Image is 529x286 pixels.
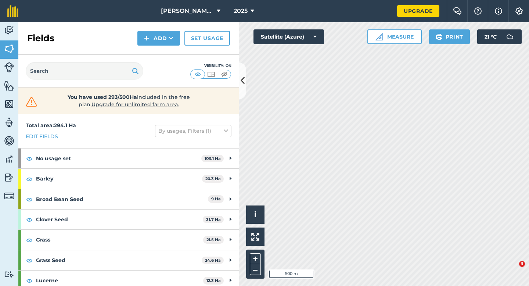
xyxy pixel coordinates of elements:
[504,261,522,279] iframe: Intercom live chat
[27,32,54,44] h2: Fields
[250,264,261,275] button: –
[477,29,522,44] button: 21 °C
[205,156,221,161] strong: 103.1 Ha
[211,196,221,201] strong: 9 Ha
[495,7,502,15] img: svg+xml;base64,PHN2ZyB4bWxucz0iaHR0cDovL3d3dy53My5vcmcvMjAwMC9zdmciIHdpZHRoPSIxNyIgaGVpZ2h0PSIxNy...
[246,205,264,224] button: i
[7,5,18,17] img: fieldmargin Logo
[253,29,324,44] button: Satellite (Azure)
[206,278,221,283] strong: 12.3 Ha
[26,215,33,224] img: svg+xml;base64,PHN2ZyB4bWxucz0iaHR0cDovL3d3dy53My5vcmcvMjAwMC9zdmciIHdpZHRoPSIxOCIgaGVpZ2h0PSIyNC...
[26,175,33,183] img: svg+xml;base64,PHN2ZyB4bWxucz0iaHR0cDovL3d3dy53My5vcmcvMjAwMC9zdmciIHdpZHRoPSIxOCIgaGVpZ2h0PSIyNC...
[161,7,214,15] span: [PERSON_NAME] & Sons
[26,154,33,163] img: svg+xml;base64,PHN2ZyB4bWxucz0iaHR0cDovL3d3dy53My5vcmcvMjAwMC9zdmciIHdpZHRoPSIxOCIgaGVpZ2h0PSIyNC...
[503,29,517,44] img: svg+xml;base64,PD94bWwgdmVyc2lvbj0iMS4wIiBlbmNvZGluZz0idXRmLTgiPz4KPCEtLSBHZW5lcmF0b3I6IEFkb2JlIE...
[453,7,462,15] img: Two speech bubbles overlapping with the left bubble in the forefront
[18,230,239,250] div: Grass21.5 Ha
[397,5,439,17] a: Upgrade
[36,250,202,270] strong: Grass Seed
[4,99,14,110] img: svg+xml;base64,PHN2ZyB4bWxucz0iaHR0cDovL3d3dy53My5vcmcvMjAwMC9zdmciIHdpZHRoPSI1NiIgaGVpZ2h0PSI2MC...
[26,122,76,129] strong: Total area : 294.1 Ha
[4,172,14,183] img: svg+xml;base64,PD94bWwgdmVyc2lvbj0iMS4wIiBlbmNvZGluZz0idXRmLTgiPz4KPCEtLSBHZW5lcmF0b3I6IEFkb2JlIE...
[26,256,33,265] img: svg+xml;base64,PHN2ZyB4bWxucz0iaHR0cDovL3d3dy53My5vcmcvMjAwMC9zdmciIHdpZHRoPSIxOCIgaGVpZ2h0PSIyNC...
[36,169,202,189] strong: Barley
[206,71,216,78] img: svg+xml;base64,PHN2ZyB4bWxucz0iaHR0cDovL3d3dy53My5vcmcvMjAwMC9zdmciIHdpZHRoPSI1MCIgaGVpZ2h0PSI0MC...
[132,67,139,75] img: svg+xml;base64,PHN2ZyB4bWxucz0iaHR0cDovL3d3dy53My5vcmcvMjAwMC9zdmciIHdpZHRoPSIxOSIgaGVpZ2h0PSIyNC...
[184,31,230,46] a: Set usage
[24,93,233,108] a: You have used 293/500Haincluded in the free plan.Upgrade for unlimited farm area.
[4,135,14,146] img: svg+xml;base64,PD94bWwgdmVyc2lvbj0iMS4wIiBlbmNvZGluZz0idXRmLTgiPz4KPCEtLSBHZW5lcmF0b3I6IEFkb2JlIE...
[205,176,221,181] strong: 20.3 Ha
[515,7,523,15] img: A cog icon
[375,33,383,40] img: Ruler icon
[18,189,239,209] div: Broad Bean Seed9 Ha
[36,230,203,250] strong: Grass
[474,7,482,15] img: A question mark icon
[36,189,208,209] strong: Broad Bean Seed
[4,117,14,128] img: svg+xml;base64,PD94bWwgdmVyc2lvbj0iMS4wIiBlbmNvZGluZz0idXRmLTgiPz4KPCEtLSBHZW5lcmF0b3I6IEFkb2JlIE...
[367,29,422,44] button: Measure
[4,191,14,201] img: svg+xml;base64,PD94bWwgdmVyc2lvbj0iMS4wIiBlbmNvZGluZz0idXRmLTgiPz4KPCEtLSBHZW5lcmF0b3I6IEFkb2JlIE...
[251,233,259,241] img: Four arrows, one pointing top left, one top right, one bottom right and the last bottom left
[68,94,137,100] strong: You have used 293/500Ha
[36,149,201,168] strong: No usage set
[4,43,14,54] img: svg+xml;base64,PHN2ZyB4bWxucz0iaHR0cDovL3d3dy53My5vcmcvMjAwMC9zdmciIHdpZHRoPSI1NiIgaGVpZ2h0PSI2MC...
[4,80,14,91] img: svg+xml;base64,PHN2ZyB4bWxucz0iaHR0cDovL3d3dy53My5vcmcvMjAwMC9zdmciIHdpZHRoPSI1NiIgaGVpZ2h0PSI2MC...
[144,34,149,43] img: svg+xml;base64,PHN2ZyB4bWxucz0iaHR0cDovL3d3dy53My5vcmcvMjAwMC9zdmciIHdpZHRoPSIxNCIgaGVpZ2h0PSIyNC...
[91,101,179,108] span: Upgrade for unlimited farm area.
[18,169,239,189] div: Barley20.3 Ha
[18,149,239,168] div: No usage set103.1 Ha
[4,154,14,165] img: svg+xml;base64,PD94bWwgdmVyc2lvbj0iMS4wIiBlbmNvZGluZz0idXRmLTgiPz4KPCEtLSBHZW5lcmF0b3I6IEFkb2JlIE...
[205,258,221,263] strong: 24.6 Ha
[4,62,14,72] img: svg+xml;base64,PD94bWwgdmVyc2lvbj0iMS4wIiBlbmNvZGluZz0idXRmLTgiPz4KPCEtLSBHZW5lcmF0b3I6IEFkb2JlIE...
[519,261,525,267] span: 3
[429,29,470,44] button: Print
[190,63,231,69] div: Visibility: On
[4,25,14,36] img: svg+xml;base64,PD94bWwgdmVyc2lvbj0iMS4wIiBlbmNvZGluZz0idXRmLTgiPz4KPCEtLSBHZW5lcmF0b3I6IEFkb2JlIE...
[206,237,221,242] strong: 21.5 Ha
[24,96,39,107] img: svg+xml;base64,PHN2ZyB4bWxucz0iaHR0cDovL3d3dy53My5vcmcvMjAwMC9zdmciIHdpZHRoPSIzMiIgaGVpZ2h0PSIzMC...
[26,276,33,285] img: svg+xml;base64,PHN2ZyB4bWxucz0iaHR0cDovL3d3dy53My5vcmcvMjAwMC9zdmciIHdpZHRoPSIxOCIgaGVpZ2h0PSIyNC...
[26,62,143,80] input: Search
[18,210,239,229] div: Clover Seed31.7 Ha
[4,271,14,278] img: svg+xml;base64,PD94bWwgdmVyc2lvbj0iMS4wIiBlbmNvZGluZz0idXRmLTgiPz4KPCEtLSBHZW5lcmF0b3I6IEFkb2JlIE...
[18,250,239,270] div: Grass Seed24.6 Ha
[234,7,248,15] span: 2025
[26,195,33,204] img: svg+xml;base64,PHN2ZyB4bWxucz0iaHR0cDovL3d3dy53My5vcmcvMjAwMC9zdmciIHdpZHRoPSIxOCIgaGVpZ2h0PSIyNC...
[436,32,443,41] img: svg+xml;base64,PHN2ZyB4bWxucz0iaHR0cDovL3d3dy53My5vcmcvMjAwMC9zdmciIHdpZHRoPSIxOSIgaGVpZ2h0PSIyNC...
[26,236,33,244] img: svg+xml;base64,PHN2ZyB4bWxucz0iaHR0cDovL3d3dy53My5vcmcvMjAwMC9zdmciIHdpZHRoPSIxOCIgaGVpZ2h0PSIyNC...
[50,93,207,108] span: included in the free plan .
[26,132,58,140] a: Edit fields
[220,71,229,78] img: svg+xml;base64,PHN2ZyB4bWxucz0iaHR0cDovL3d3dy53My5vcmcvMjAwMC9zdmciIHdpZHRoPSI1MCIgaGVpZ2h0PSI0MC...
[254,210,256,219] span: i
[155,125,231,137] button: By usages, Filters (1)
[137,31,180,46] button: Add
[193,71,202,78] img: svg+xml;base64,PHN2ZyB4bWxucz0iaHR0cDovL3d3dy53My5vcmcvMjAwMC9zdmciIHdpZHRoPSI1MCIgaGVpZ2h0PSI0MC...
[36,210,203,229] strong: Clover Seed
[250,253,261,264] button: +
[485,29,497,44] span: 21 ° C
[206,217,221,222] strong: 31.7 Ha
